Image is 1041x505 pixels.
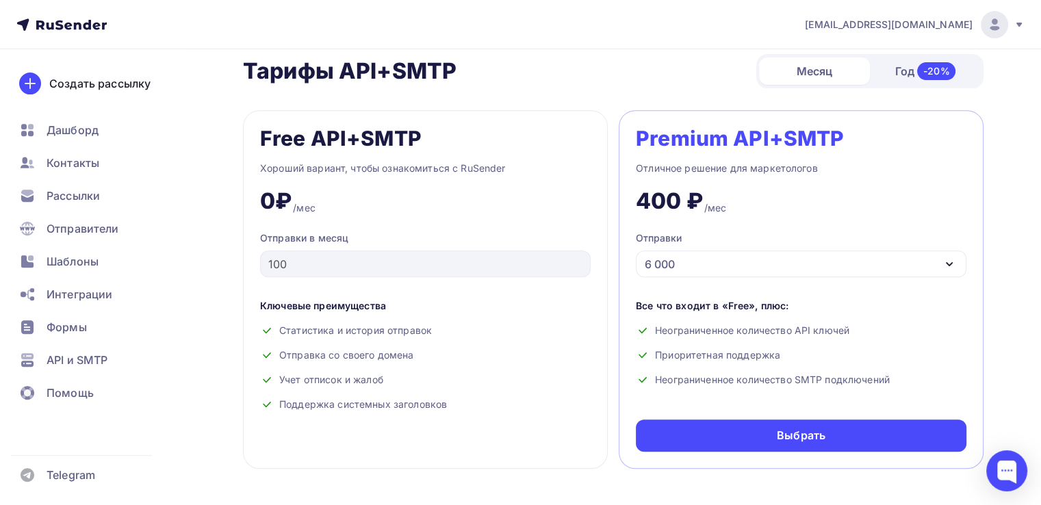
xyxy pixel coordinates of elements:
[243,57,457,85] h2: Тарифы API+SMTP
[47,187,100,204] span: Рассылки
[636,299,966,313] div: Все что входит в «Free», плюс:
[47,319,87,335] span: Формы
[636,324,966,337] div: Неограниченное количество API ключей
[636,187,703,215] div: 400 ₽
[636,348,966,362] div: Приоритетная поддержка
[636,231,682,245] div: Отправки
[11,182,174,209] a: Рассылки
[47,286,112,302] span: Интеграции
[47,253,99,270] span: Шаблоны
[777,428,825,443] div: Выбрать
[870,57,981,86] div: Год
[11,116,174,144] a: Дашборд
[260,373,591,387] div: Учет отписок и жалоб
[47,385,94,401] span: Помощь
[260,160,591,177] div: Хороший вариант, чтобы ознакомиться с RuSender
[636,160,966,177] div: Отличное решение для маркетологов
[260,187,292,215] div: 0₽
[47,220,119,237] span: Отправители
[645,256,675,272] div: 6 000
[47,352,107,368] span: API и SMTP
[11,248,174,275] a: Шаблоны
[47,467,95,483] span: Telegram
[805,18,973,31] span: [EMAIL_ADDRESS][DOMAIN_NAME]
[47,155,99,171] span: Контакты
[917,62,956,80] div: -20%
[636,231,966,277] button: Отправки 6 000
[11,313,174,341] a: Формы
[805,11,1025,38] a: [EMAIL_ADDRESS][DOMAIN_NAME]
[49,75,151,92] div: Создать рассылку
[704,201,727,215] div: /мес
[260,398,591,411] div: Поддержка системных заголовков
[293,201,316,215] div: /мес
[636,373,966,387] div: Неограниченное количество SMTP подключений
[260,231,591,245] div: Отправки в месяц
[47,122,99,138] span: Дашборд
[260,348,591,362] div: Отправка со своего домена
[11,149,174,177] a: Контакты
[260,324,591,337] div: Статистика и история отправок
[636,127,844,149] div: Premium API+SMTP
[11,215,174,242] a: Отправители
[260,127,422,149] div: Free API+SMTP
[759,57,870,85] div: Месяц
[260,299,591,313] div: Ключевые преимущества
